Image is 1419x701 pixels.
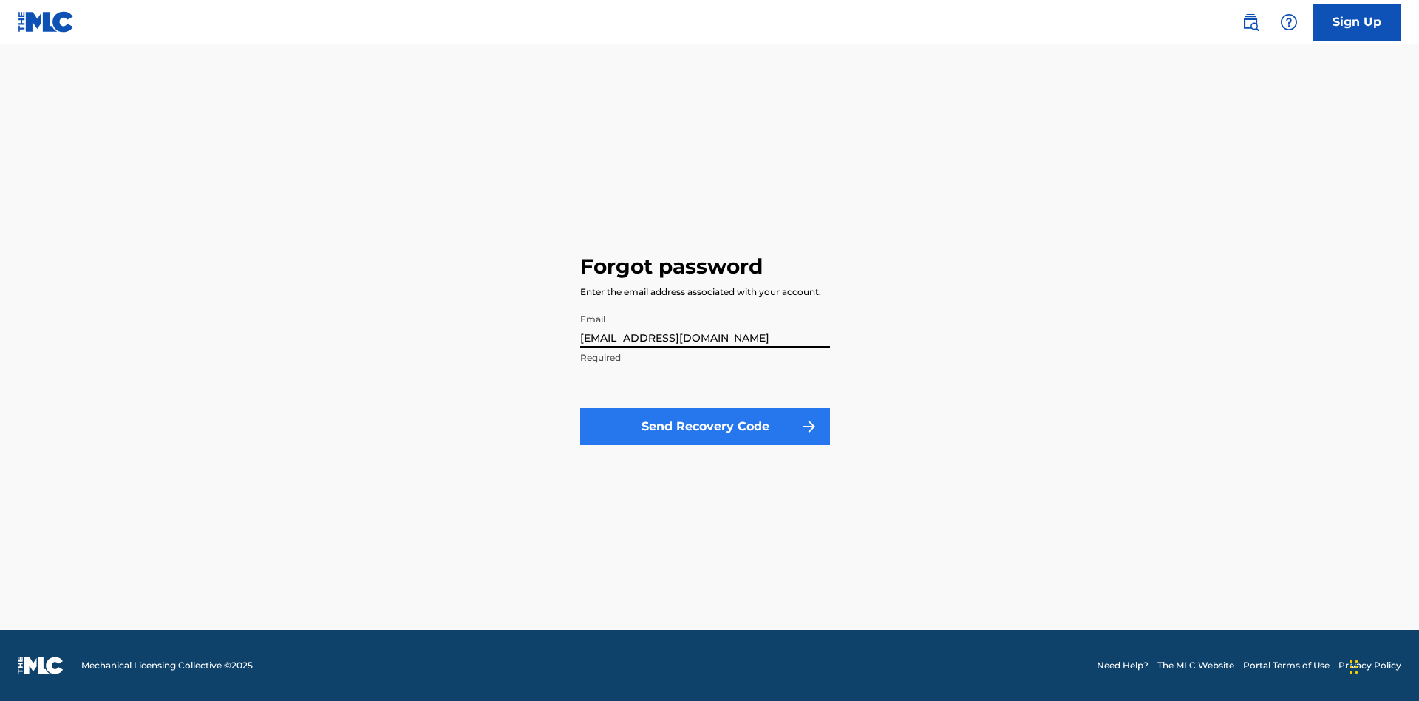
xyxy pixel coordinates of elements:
[1236,7,1265,37] a: Public Search
[1345,630,1419,701] iframe: Chat Widget
[800,418,818,436] img: f7272a7cc735f4ea7f67.svg
[1243,659,1330,672] a: Portal Terms of Use
[1313,4,1401,41] a: Sign Up
[580,351,830,365] p: Required
[81,659,253,672] span: Mechanical Licensing Collective © 2025
[18,11,75,33] img: MLC Logo
[1242,13,1259,31] img: search
[1097,659,1149,672] a: Need Help?
[1338,659,1401,672] a: Privacy Policy
[1157,659,1234,672] a: The MLC Website
[580,285,821,299] div: Enter the email address associated with your account.
[1350,645,1358,689] div: Drag
[1280,13,1298,31] img: help
[580,408,830,445] button: Send Recovery Code
[580,254,763,280] h3: Forgot password
[1274,7,1304,37] div: Help
[18,657,64,674] img: logo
